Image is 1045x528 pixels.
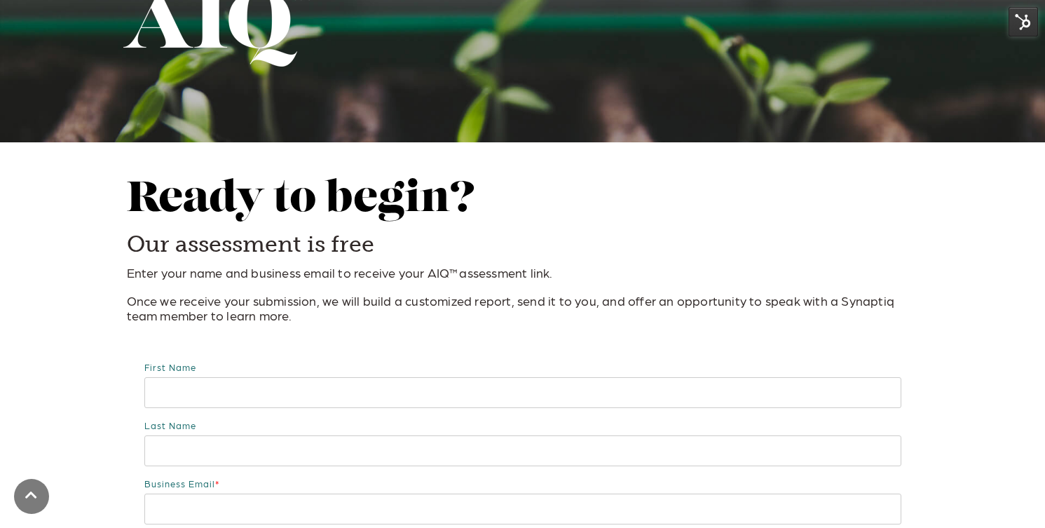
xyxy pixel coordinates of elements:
p: Once we receive your submission, we will build a customized report, send it to you, and offer an ... [127,293,919,323]
p: Enter your name and business email to receive your AIQ™assessment link. [127,265,919,280]
h3: Our assessment is free [127,230,919,259]
span: Last Name [144,420,196,431]
h2: Ready to begin? [127,177,919,224]
span: First Name [144,362,196,372]
span: Business Email [144,478,215,489]
img: HubSpot Tools Menu Toggle [1009,7,1038,36]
